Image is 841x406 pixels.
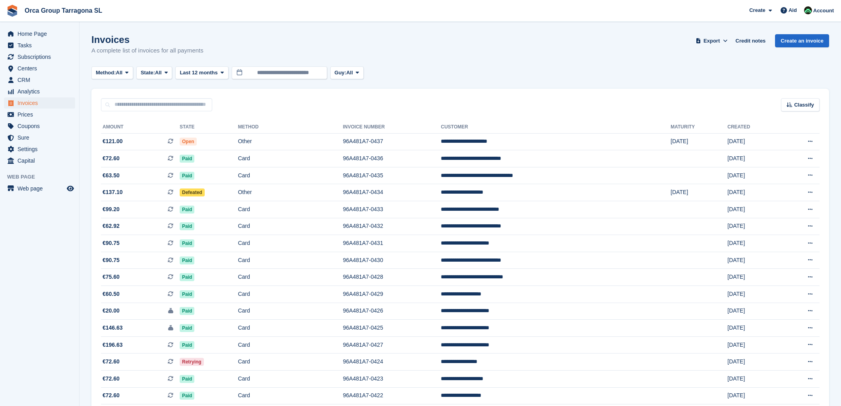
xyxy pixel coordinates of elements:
[670,124,695,130] font: Maturity
[17,88,40,95] font: Analytics
[182,325,192,331] font: Paid
[17,185,43,192] font: Web page
[727,358,745,365] font: [DATE]
[343,291,383,297] font: 96A481A7-0429
[96,70,116,76] font: Method:
[4,74,75,85] a: menu
[727,392,745,398] font: [DATE]
[4,155,75,166] a: menu
[343,392,383,398] font: 96A481A7-0422
[180,124,195,130] font: State
[343,124,385,130] font: Invoice number
[238,124,259,130] font: Method
[238,240,250,246] font: Card
[727,172,745,179] font: [DATE]
[238,375,250,382] font: Card
[4,28,75,39] a: menu
[670,189,688,195] font: [DATE]
[4,97,75,109] a: menu
[175,66,228,80] button: Last 12 months
[343,375,383,382] font: 96A481A7-0423
[182,393,192,398] font: Paid
[180,70,217,76] font: Last 12 months
[346,70,353,76] font: All
[103,375,120,382] font: €72.60
[727,138,745,144] font: [DATE]
[17,54,51,60] font: Subscriptions
[749,7,765,13] font: Create
[727,189,745,195] font: [DATE]
[4,132,75,143] a: menu
[343,223,383,229] font: 96A481A7-0432
[66,184,75,193] a: Vista previa de la tienda
[103,324,123,331] font: €146.63
[335,70,347,76] font: Guy:
[727,307,745,314] font: [DATE]
[781,38,824,44] font: Create an invoice
[727,274,745,280] font: [DATE]
[182,173,192,179] font: Paid
[732,34,769,47] a: Credit notes
[103,138,123,144] font: €121.00
[4,109,75,120] a: menu
[727,342,745,348] font: [DATE]
[21,4,105,17] a: Orca Group Tarragona SL
[441,124,468,130] font: Customer
[182,223,192,229] font: Paid
[91,66,133,80] button: Method: All
[103,291,120,297] font: €60.50
[17,100,38,106] font: Invoices
[182,342,192,348] font: Paid
[17,111,33,118] font: Prices
[343,172,383,179] font: 96A481A7-0435
[155,70,162,76] font: All
[182,156,192,161] font: Paid
[103,358,120,365] font: €72.60
[182,139,194,144] font: Open
[17,31,47,37] font: Home Page
[91,47,203,54] font: A complete list of invoices for all payments
[343,342,383,348] font: 96A481A7-0427
[343,206,383,212] font: 96A481A7-0433
[17,123,40,129] font: Coupons
[343,189,383,195] font: 96A481A7-0434
[670,138,688,144] font: [DATE]
[238,189,252,195] font: Other
[727,223,745,229] font: [DATE]
[182,241,192,246] font: Paid
[17,146,38,152] font: Settings
[182,190,202,195] font: Defeated
[727,155,745,161] font: [DATE]
[103,155,120,161] font: €72.60
[789,7,797,13] font: Aid
[775,34,829,47] a: Create an invoice
[727,375,745,382] font: [DATE]
[103,189,123,195] font: €137.10
[343,155,383,161] font: 96A481A7-0436
[103,342,123,348] font: €196.63
[343,240,383,246] font: 96A481A7-0431
[4,63,75,74] a: menu
[182,291,192,297] font: Paid
[238,358,250,365] font: Card
[17,77,30,83] font: CRM
[694,34,729,47] button: Export
[330,66,364,80] button: Guy: All
[794,102,814,108] font: Classify
[103,223,120,229] font: €62.92
[182,376,192,382] font: Paid
[343,307,383,314] font: 96A481A7-0426
[103,257,120,263] font: €90.75
[4,144,75,155] a: menu
[182,207,192,212] font: Paid
[17,42,32,49] font: Tasks
[736,38,766,44] font: Credit notes
[4,120,75,132] a: menu
[182,274,192,280] font: Paid
[182,258,192,263] font: Paid
[103,240,120,246] font: €90.75
[91,34,130,45] font: Invoices
[238,291,250,297] font: Card
[103,124,124,130] font: Amount
[727,206,745,212] font: [DATE]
